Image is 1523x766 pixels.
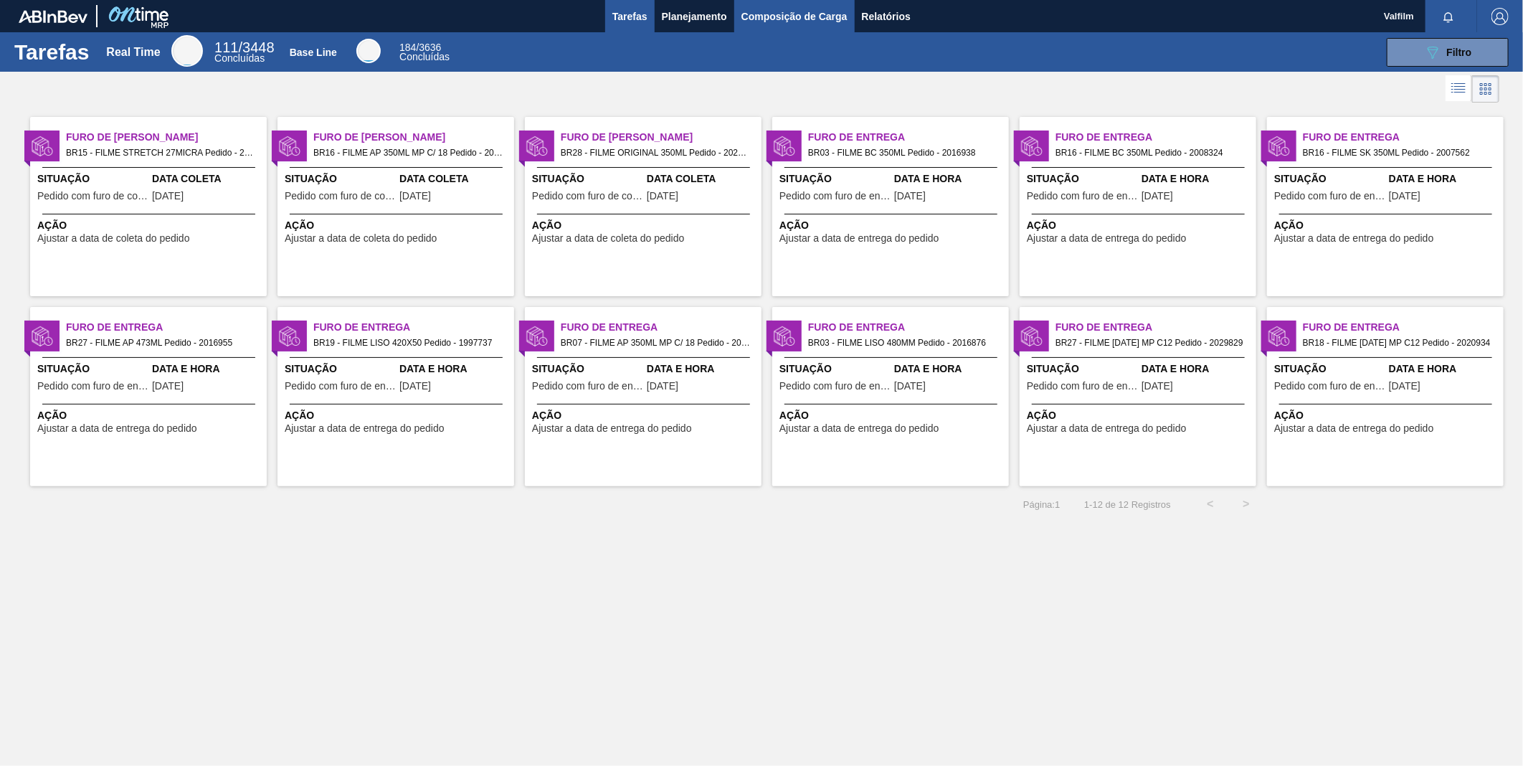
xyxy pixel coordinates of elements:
[741,8,848,25] span: Composição de Carga
[399,51,450,62] span: Concluídas
[526,136,548,157] img: status
[1027,361,1138,377] span: Situação
[32,136,53,157] img: status
[532,171,643,186] span: Situação
[1303,130,1504,145] span: Furo de Entrega
[214,52,265,64] span: Concluídas
[1274,361,1385,377] span: Situação
[285,218,511,233] span: Ação
[1027,218,1253,233] span: Ação
[399,171,511,186] span: Data Coleta
[37,218,263,233] span: Ação
[313,145,503,161] span: BR16 - FILME AP 350ML MP C/ 18 Pedido - 2022672
[1142,191,1173,202] span: 02/10/2025,
[532,233,685,244] span: Ajustar a data de coleta do pedido
[1274,191,1385,202] span: Pedido com furo de entrega
[14,44,90,60] h1: Tarefas
[779,408,1005,423] span: Ação
[1228,486,1264,522] button: >
[290,47,337,58] div: Base Line
[1425,6,1471,27] button: Notificações
[399,191,431,202] span: 02/10/2025
[66,130,267,145] span: Furo de Coleta
[356,39,381,63] div: Base Line
[1491,8,1509,25] img: Logout
[532,218,758,233] span: Ação
[1274,423,1434,434] span: Ajustar a data de entrega do pedido
[1027,191,1138,202] span: Pedido com furo de entrega
[779,233,939,244] span: Ajustar a data de entrega do pedido
[779,218,1005,233] span: Ação
[647,191,678,202] span: 02/10/2025
[1472,75,1499,103] div: Visão em Cards
[561,145,750,161] span: BR28 - FILME ORIGINAL 350ML Pedido - 2022679
[779,381,891,392] span: Pedido com furo de entrega
[66,320,267,335] span: Furo de Entrega
[1274,408,1500,423] span: Ação
[894,381,926,392] span: 02/10/2025,
[106,46,160,59] div: Real Time
[526,326,548,347] img: status
[647,361,758,377] span: Data e Hora
[862,8,911,25] span: Relatórios
[37,233,190,244] span: Ajustar a data de coleta do pedido
[1027,423,1187,434] span: Ajustar a data de entrega do pedido
[1389,361,1500,377] span: Data e Hora
[1142,361,1253,377] span: Data e Hora
[1389,381,1420,392] span: 01/10/2025,
[37,361,148,377] span: Situação
[152,171,263,186] span: Data Coleta
[1021,326,1043,347] img: status
[32,326,53,347] img: status
[894,361,1005,377] span: Data e Hora
[1274,381,1385,392] span: Pedido com furo de entrega
[1268,326,1290,347] img: status
[214,39,238,55] span: 111
[1274,218,1500,233] span: Ação
[561,130,761,145] span: Furo de Coleta
[808,130,1009,145] span: Furo de Entrega
[1142,381,1173,392] span: 02/10/2025,
[1447,47,1472,58] span: Filtro
[285,191,396,202] span: Pedido com furo de coleta
[1021,136,1043,157] img: status
[399,42,416,53] span: 184
[66,145,255,161] span: BR15 - FILME STRETCH 27MICRA Pedido - 2001733
[808,320,1009,335] span: Furo de Entrega
[37,381,148,392] span: Pedido com furo de entrega
[1055,130,1256,145] span: Furo de Entrega
[1303,145,1492,161] span: BR16 - FILME SK 350ML Pedido - 2007562
[774,136,795,157] img: status
[774,326,795,347] img: status
[532,191,643,202] span: Pedido com furo de coleta
[152,381,184,392] span: 02/10/2025,
[37,408,263,423] span: Ação
[214,42,274,63] div: Real Time
[1027,408,1253,423] span: Ação
[313,335,503,351] span: BR19 - FILME LISO 420X50 Pedido - 1997737
[313,130,514,145] span: Furo de Coleta
[647,171,758,186] span: Data Coleta
[779,191,891,202] span: Pedido com furo de entrega
[1303,320,1504,335] span: Furo de Entrega
[37,191,148,202] span: Pedido com furo de coleta
[532,423,692,434] span: Ajustar a data de entrega do pedido
[532,408,758,423] span: Ação
[1055,320,1256,335] span: Furo de Entrega
[1027,233,1187,244] span: Ajustar a data de entrega do pedido
[214,39,274,55] span: / 3448
[1055,335,1245,351] span: BR27 - FILME BC 473 MP C12 Pedido - 2029829
[279,136,300,157] img: status
[779,423,939,434] span: Ajustar a data de entrega do pedido
[19,10,87,23] img: TNhmsLtSVTkK8tSr43FrP2fwEKptu5GPRR3wAAAABJRU5ErkJggg==
[1027,171,1138,186] span: Situação
[399,42,441,53] span: / 3636
[1023,499,1060,510] span: Página : 1
[561,320,761,335] span: Furo de Entrega
[285,423,445,434] span: Ajustar a data de entrega do pedido
[1389,191,1420,202] span: 30/09/2025,
[1303,335,1492,351] span: BR18 - FILME BC 473 MP C12 Pedido - 2020934
[313,320,514,335] span: Furo de Entrega
[1389,171,1500,186] span: Data e Hora
[285,361,396,377] span: Situação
